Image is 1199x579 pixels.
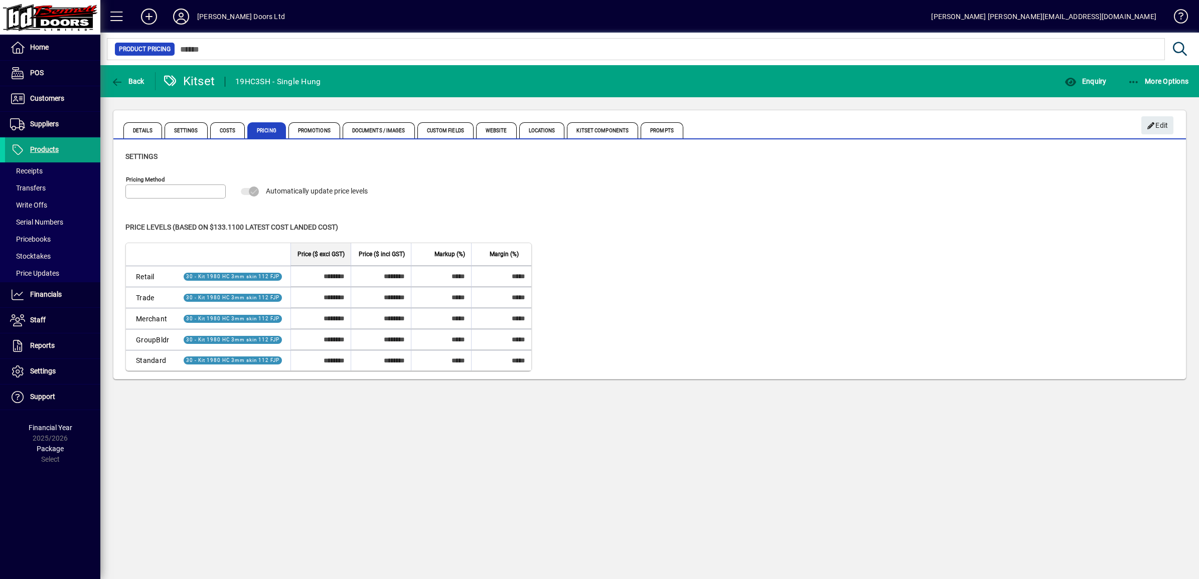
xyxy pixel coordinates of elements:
[186,274,279,279] span: 30 - Kit 1980 HC 3mm skin 112 FJP
[163,73,215,89] div: Kitset
[186,357,279,363] span: 30 - Kit 1980 HC 3mm skin 112 FJP
[126,266,175,287] td: Retail
[1062,72,1109,90] button: Enquiry
[10,201,47,209] span: Write Offs
[247,122,286,138] span: Pricing
[133,8,165,26] button: Add
[100,72,156,90] app-page-header-button: Back
[5,214,100,231] a: Serial Numbers
[5,197,100,214] a: Write Offs
[288,122,340,138] span: Promotions
[476,122,517,138] span: Website
[266,187,368,195] span: Automatically update price levels
[5,282,100,307] a: Financials
[30,367,56,375] span: Settings
[186,295,279,300] span: 30 - Kit 1980 HC 3mm skin 112 FJP
[1065,77,1106,85] span: Enquiry
[5,333,100,358] a: Reports
[210,122,245,138] span: Costs
[931,9,1156,25] div: [PERSON_NAME] [PERSON_NAME][EMAIL_ADDRESS][DOMAIN_NAME]
[186,337,279,342] span: 30 - Kit 1980 HC 3mm skin 112 FJP
[1141,116,1173,134] button: Edit
[567,122,638,138] span: Kitset Components
[30,94,64,102] span: Customers
[126,287,175,308] td: Trade
[1128,77,1189,85] span: More Options
[186,316,279,321] span: 30 - Kit 1980 HC 3mm skin 112 FJP
[10,235,51,243] span: Pricebooks
[5,35,100,60] a: Home
[5,179,100,197] a: Transfers
[417,122,474,138] span: Custom Fields
[30,316,46,324] span: Staff
[5,248,100,265] a: Stocktakes
[30,393,55,401] span: Support
[126,308,175,329] td: Merchant
[5,308,100,333] a: Staff
[5,265,100,282] a: Price Updates
[30,290,62,298] span: Financials
[125,223,338,231] span: Price levels (based on $133.1100 Latest cost landed cost)
[10,218,63,226] span: Serial Numbers
[343,122,415,138] span: Documents / Images
[29,424,72,432] span: Financial Year
[359,249,405,260] span: Price ($ incl GST)
[641,122,683,138] span: Prompts
[10,184,46,192] span: Transfers
[119,44,171,54] span: Product Pricing
[125,152,158,160] span: Settings
[165,8,197,26] button: Profile
[10,252,51,260] span: Stocktakes
[297,249,345,260] span: Price ($ excl GST)
[519,122,565,138] span: Locations
[30,341,55,349] span: Reports
[5,61,100,86] a: POS
[30,145,59,153] span: Products
[235,74,321,90] div: 19HC3SH - Single Hung
[5,112,100,137] a: Suppliers
[5,86,100,111] a: Customers
[10,269,59,277] span: Price Updates
[111,77,144,85] span: Back
[30,43,49,51] span: Home
[30,69,44,77] span: POS
[37,445,64,453] span: Package
[197,9,285,25] div: [PERSON_NAME] Doors Ltd
[126,350,175,370] td: Standard
[165,122,208,138] span: Settings
[126,329,175,350] td: GroupBldr
[5,231,100,248] a: Pricebooks
[490,249,519,260] span: Margin (%)
[108,72,147,90] button: Back
[10,167,43,175] span: Receipts
[5,162,100,179] a: Receipts
[1147,117,1168,134] span: Edit
[30,120,59,128] span: Suppliers
[5,359,100,384] a: Settings
[126,176,165,183] mat-label: Pricing method
[1125,72,1191,90] button: More Options
[123,122,162,138] span: Details
[434,249,465,260] span: Markup (%)
[1166,2,1186,35] a: Knowledge Base
[5,384,100,410] a: Support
